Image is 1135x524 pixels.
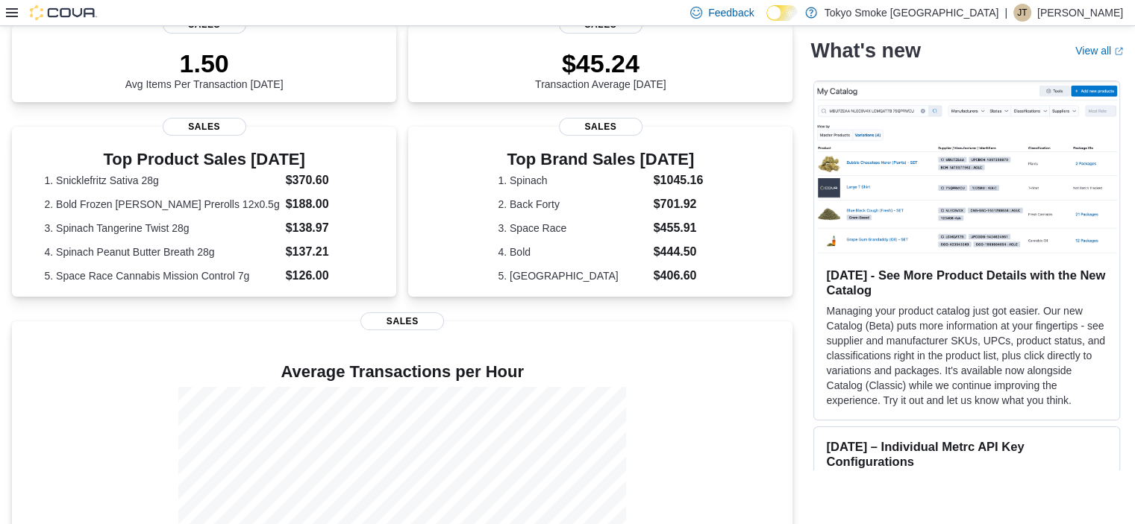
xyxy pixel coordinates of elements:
[45,151,364,168] h3: Top Product Sales [DATE]
[45,173,280,188] dt: 1. Snicklefritz Sativa 28g
[125,48,284,90] div: Avg Items Per Transaction [DATE]
[286,219,364,237] dd: $138.97
[498,151,703,168] h3: Top Brand Sales [DATE]
[498,197,647,212] dt: 2. Back Forty
[45,221,280,236] dt: 3. Spinach Tangerine Twist 28g
[45,197,280,212] dt: 2. Bold Frozen [PERSON_NAME] Prerolls 12x0.5g
[654,243,704,261] dd: $444.50
[286,195,364,213] dd: $188.00
[654,267,704,285] dd: $406.60
[1004,4,1007,22] p: |
[24,363,781,381] h4: Average Transactions per Hour
[825,4,999,22] p: Tokyo Smoke [GEOGRAPHIC_DATA]
[1075,45,1123,57] a: View allExternal link
[535,48,666,90] div: Transaction Average [DATE]
[766,5,798,21] input: Dark Mode
[498,244,647,259] dt: 4. Bold
[826,268,1107,297] h3: [DATE] - See More Product Details with the New Catalog
[654,219,704,237] dd: $455.91
[125,48,284,78] p: 1.50
[30,5,97,20] img: Cova
[45,244,280,259] dt: 4. Spinach Peanut Butter Breath 28g
[708,5,754,20] span: Feedback
[654,195,704,213] dd: $701.92
[1017,4,1027,22] span: JT
[810,39,920,63] h2: What's new
[286,171,364,189] dd: $370.60
[535,48,666,78] p: $45.24
[766,21,767,22] span: Dark Mode
[498,268,647,283] dt: 5. [GEOGRAPHIC_DATA]
[498,173,647,188] dt: 1. Spinach
[286,267,364,285] dd: $126.00
[1037,4,1123,22] p: [PERSON_NAME]
[1114,47,1123,56] svg: External link
[826,303,1107,408] p: Managing your product catalog just got easier. Our new Catalog (Beta) puts more information at yo...
[45,268,280,283] dt: 5. Space Race Cannabis Mission Control 7g
[360,312,444,330] span: Sales
[286,243,364,261] dd: $137.21
[1013,4,1031,22] div: Julie Thorkelson
[498,221,647,236] dt: 3. Space Race
[559,118,642,136] span: Sales
[654,171,704,189] dd: $1045.16
[826,439,1107,469] h3: [DATE] – Individual Metrc API Key Configurations
[163,118,246,136] span: Sales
